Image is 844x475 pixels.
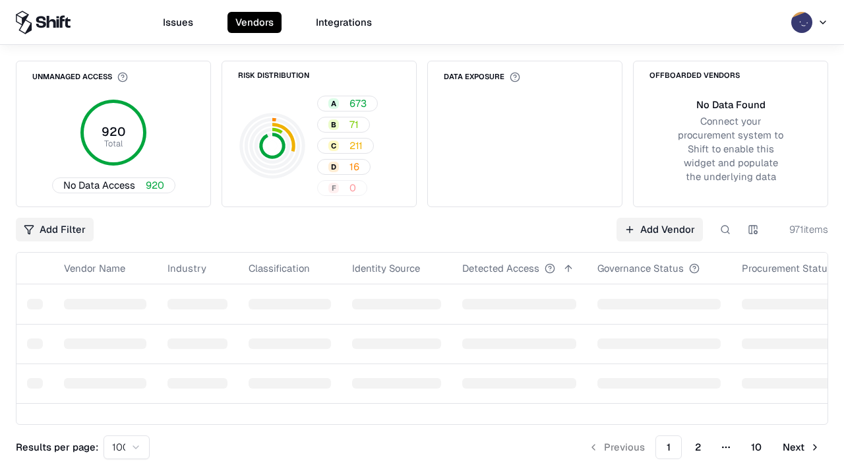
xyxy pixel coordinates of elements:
button: Issues [155,12,201,33]
button: Next [775,435,828,459]
span: 920 [146,178,164,192]
span: 16 [349,160,359,174]
button: Add Filter [16,218,94,241]
a: Add Vendor [617,218,703,241]
div: No Data Found [696,98,766,111]
div: A [328,98,339,109]
button: 1 [655,435,682,459]
button: A673 [317,96,378,111]
div: Procurement Status [742,261,833,275]
div: D [328,162,339,172]
div: Offboarded Vendors [649,72,740,79]
div: Governance Status [597,261,684,275]
div: B [328,119,339,130]
span: 211 [349,139,363,152]
div: Industry [167,261,206,275]
div: Unmanaged Access [32,72,128,82]
div: Vendor Name [64,261,125,275]
div: Data Exposure [444,72,520,82]
span: 71 [349,117,359,131]
p: Results per page: [16,440,98,454]
div: Classification [249,261,310,275]
button: B71 [317,117,370,133]
div: Identity Source [352,261,420,275]
button: 2 [684,435,711,459]
tspan: Total [104,138,123,149]
div: Connect your procurement system to Shift to enable this widget and populate the underlying data [676,114,785,184]
button: D16 [317,159,371,175]
span: No Data Access [63,178,135,192]
button: C211 [317,138,374,154]
div: C [328,141,339,151]
button: Integrations [308,12,380,33]
tspan: 920 [102,124,125,139]
div: Risk Distribution [238,72,309,79]
nav: pagination [580,435,828,459]
div: 971 items [775,222,828,236]
button: 10 [740,435,772,459]
div: Detected Access [462,261,539,275]
button: Vendors [227,12,282,33]
span: 673 [349,96,367,110]
button: No Data Access920 [52,177,175,193]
